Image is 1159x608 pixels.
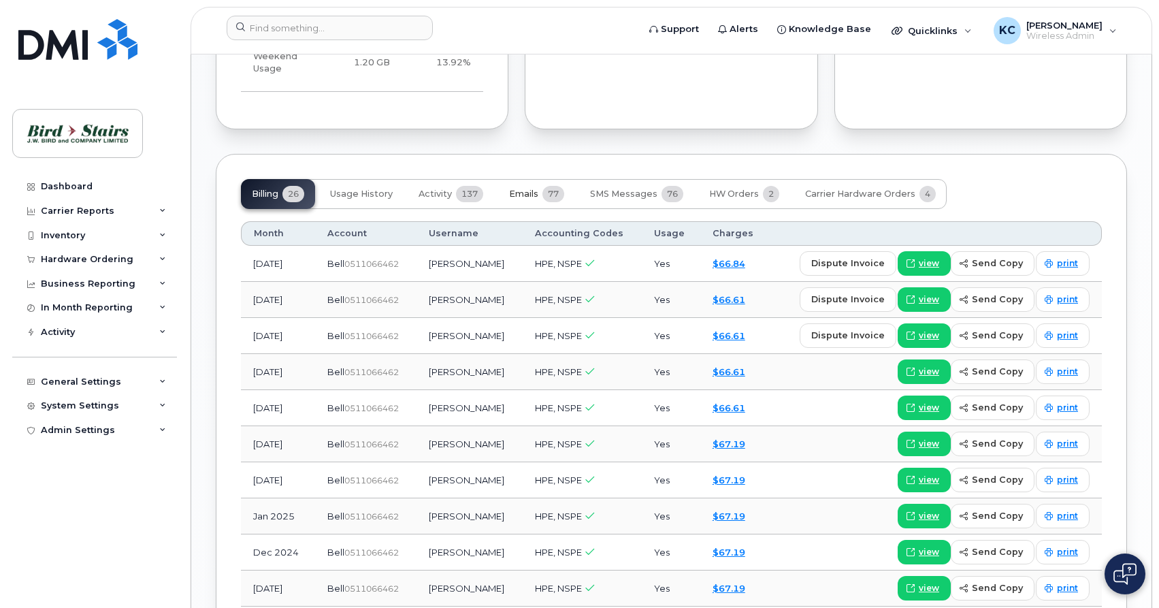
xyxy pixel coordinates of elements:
span: HPE, NSPE [535,294,582,305]
span: send copy [972,545,1023,558]
a: print [1036,468,1090,492]
th: Account [315,221,417,246]
span: 2 [763,186,779,202]
td: [PERSON_NAME] [417,282,522,318]
a: $66.61 [713,402,745,413]
td: Yes [642,462,700,498]
img: Open chat [1113,563,1137,585]
button: send copy [951,576,1034,601]
span: print [1057,438,1078,450]
span: view [919,330,939,342]
td: [PERSON_NAME] [417,246,522,282]
span: view [919,366,939,378]
th: Accounting Codes [523,221,642,246]
span: 0511066462 [344,259,399,269]
span: Bell [327,583,344,594]
a: print [1036,504,1090,528]
span: send copy [972,581,1023,594]
span: 0511066462 [344,439,399,449]
button: send copy [951,251,1034,276]
td: Yes [642,318,700,354]
span: [PERSON_NAME] [1026,20,1103,31]
span: 0511066462 [344,547,399,558]
td: Dec 2024 [241,534,315,571]
span: Bell [327,547,344,558]
td: [PERSON_NAME] [417,318,522,354]
a: print [1036,323,1090,348]
span: send copy [972,257,1023,270]
span: HPE, NSPE [535,402,582,413]
td: [DATE] [241,462,315,498]
span: Bell [327,330,344,341]
td: Yes [642,246,700,282]
td: [PERSON_NAME] [417,462,522,498]
input: Find something... [227,16,433,40]
tr: Friday from 6:00pm to Monday 8:00am [241,35,483,92]
span: HPE, NSPE [535,583,582,594]
span: Emails [509,189,538,199]
td: Yes [642,354,700,390]
a: $67.19 [713,438,745,449]
span: send copy [972,509,1023,522]
div: Kris Clarke [984,17,1126,44]
td: [PERSON_NAME] [417,498,522,534]
span: dispute invoice [811,329,885,342]
a: view [898,504,951,528]
th: Month [241,221,315,246]
span: HPE, NSPE [535,330,582,341]
td: [DATE] [241,246,315,282]
span: 77 [542,186,564,202]
button: send copy [951,323,1034,348]
span: 0511066462 [344,583,399,594]
th: Username [417,221,522,246]
a: print [1036,576,1090,601]
span: print [1057,582,1078,594]
a: view [898,287,951,312]
button: dispute invoice [800,323,896,348]
a: print [1036,540,1090,564]
span: Wireless Admin [1026,31,1103,42]
span: Alerts [730,22,758,36]
a: view [898,432,951,456]
span: print [1057,257,1078,270]
span: 76 [662,186,683,202]
span: Bell [327,475,344,485]
span: Bell [327,258,344,269]
td: [PERSON_NAME] [417,571,522,607]
a: view [898,468,951,492]
span: HPE, NSPE [535,547,582,558]
span: view [919,582,939,594]
span: print [1057,330,1078,342]
a: Support [640,16,708,43]
span: 0511066462 [344,367,399,377]
span: view [919,257,939,270]
td: [PERSON_NAME] [417,534,522,571]
span: Bell [327,366,344,377]
span: view [919,293,939,306]
span: 0511066462 [344,403,399,413]
span: Bell [327,511,344,522]
td: [DATE] [241,390,315,426]
span: print [1057,366,1078,378]
span: print [1057,510,1078,522]
span: send copy [972,473,1023,486]
a: view [898,323,951,348]
span: Bell [327,438,344,449]
a: print [1036,359,1090,384]
span: dispute invoice [811,293,885,306]
a: $66.84 [713,258,745,269]
a: view [898,576,951,601]
a: view [898,396,951,420]
span: HPE, NSPE [535,366,582,377]
span: HPE, NSPE [535,475,582,485]
span: 4 [919,186,936,202]
td: [PERSON_NAME] [417,426,522,462]
span: Activity [419,189,452,199]
a: view [898,540,951,564]
a: print [1036,251,1090,276]
td: 13.92% [402,35,483,92]
td: Weekend Usage [241,35,327,92]
span: HW Orders [709,189,759,199]
button: send copy [951,287,1034,312]
td: [DATE] [241,354,315,390]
